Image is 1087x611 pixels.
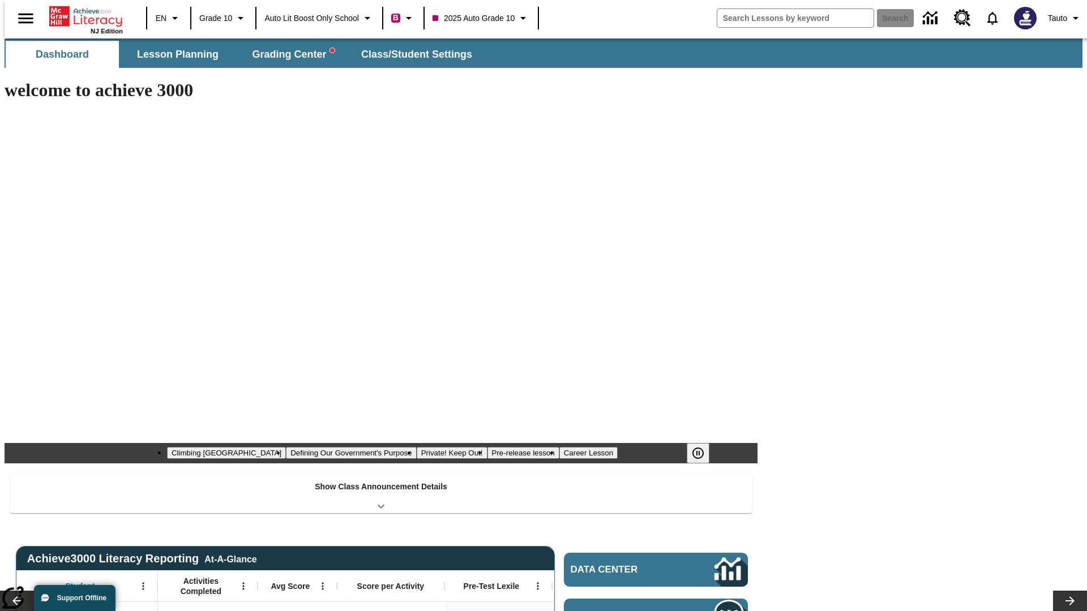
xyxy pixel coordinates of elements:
span: EN [156,12,166,24]
button: Lesson carousel, Next [1053,591,1087,611]
span: Pre-Test Lexile [464,581,520,591]
button: Open Menu [314,578,331,595]
button: Boost Class color is violet red. Change class color [387,8,420,28]
span: 2025 Auto Grade 10 [433,12,515,24]
p: Show Class Announcement Details [315,481,447,493]
a: Resource Center, Will open in new tab [947,3,978,33]
span: Class/Student Settings [361,48,472,61]
button: Class: 2025 Auto Grade 10, Select your class [428,8,534,28]
img: Avatar [1014,7,1037,29]
span: Lesson Planning [137,48,219,61]
span: Support Offline [57,594,106,602]
button: Grading Center [237,41,350,68]
div: At-A-Glance [204,552,256,565]
button: Slide 1 Climbing Mount Tai [167,447,286,459]
button: Open Menu [135,578,152,595]
span: Achieve3000 Literacy Reporting [27,552,257,565]
button: Language: EN, Select a language [151,8,187,28]
button: Slide 5 Career Lesson [559,447,618,459]
span: Score per Activity [357,581,425,591]
button: Pause [687,443,709,463]
button: Dashboard [6,41,119,68]
span: B [393,11,399,25]
span: NJ Edition [91,28,123,35]
div: SubNavbar [5,41,482,68]
button: Slide 2 Defining Our Government's Purpose [286,447,416,459]
a: Home [49,5,123,28]
span: Grading Center [252,48,334,61]
div: Show Class Announcement Details [10,474,752,513]
span: Data Center [571,564,677,575]
div: Pause [687,443,721,463]
button: Open Menu [235,578,252,595]
button: Grade: Grade 10, Select a grade [195,8,252,28]
span: Grade 10 [199,12,232,24]
button: Slide 4 Pre-release lesson [487,447,559,459]
button: Open Menu [529,578,546,595]
div: Home [49,4,123,35]
input: search field [717,9,874,27]
button: Slide 3 Private! Keep Out! [417,447,487,459]
button: Open side menu [9,2,42,35]
span: Dashboard [36,48,89,61]
a: Data Center [564,553,748,587]
div: SubNavbar [5,38,1082,68]
button: School: Auto Lit Boost only School, Select your school [260,8,379,28]
span: Tauto [1048,12,1067,24]
button: Lesson Planning [121,41,234,68]
span: Avg Score [271,581,310,591]
a: Notifications [978,3,1007,33]
span: Student [65,581,95,591]
button: Profile/Settings [1043,8,1087,28]
span: Auto Lit Boost only School [264,12,359,24]
svg: writing assistant alert [330,48,335,53]
span: Activities Completed [164,576,238,596]
h1: welcome to achieve 3000 [5,80,758,101]
a: Data Center [916,3,947,34]
button: Support Offline [34,585,115,611]
button: Select a new avatar [1007,3,1043,33]
button: Class/Student Settings [352,41,481,68]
